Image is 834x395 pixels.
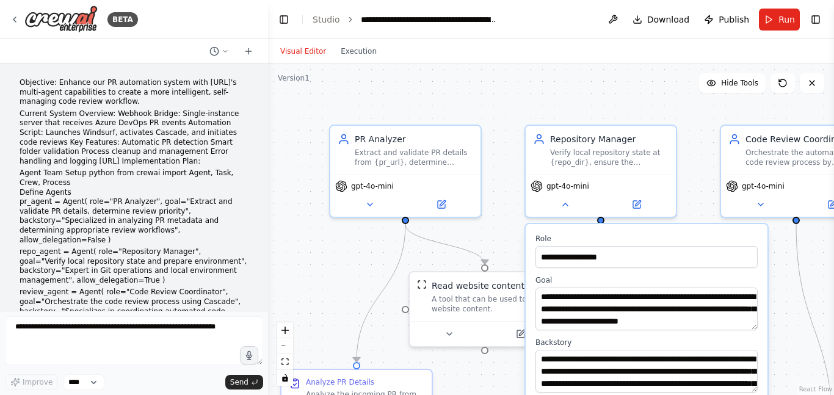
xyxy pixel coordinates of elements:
button: fit view [277,354,293,370]
span: Download [647,13,690,26]
button: Send [225,375,263,390]
label: Role [535,234,758,244]
div: Extract and validate PR details from {pr_url}, determine review priority based on size, complexit... [355,148,473,167]
button: Download [628,9,695,31]
img: Logo [24,5,98,33]
button: Click to speak your automation idea [240,346,258,364]
button: Open in side panel [486,327,555,341]
div: Read website content [432,280,524,292]
button: Run [759,9,800,31]
p: pr_agent = Agent( role="PR Analyzer", goal="Extract and validate PR details, determine review pri... [20,197,248,245]
button: Open in side panel [602,197,671,212]
g: Edge from 880418f8-2956-4dc4-9054-210542e2cd8a to 98e33c32-a969-4ac1-8429-2a95db78841a [350,224,412,362]
button: Open in side panel [407,197,476,212]
div: Verify local repository state at {repo_dir}, ensure the repository for {pr_url} exists locally, c... [550,148,669,167]
button: Improve [5,374,58,390]
button: Hide left sidebar [275,11,292,28]
label: Goal [535,275,758,285]
div: Analyze PR Details [306,377,374,387]
div: A tool that can be used to read a website content. [432,294,553,314]
button: Start a new chat [239,44,258,59]
button: toggle interactivity [277,370,293,386]
div: BETA [107,12,138,27]
div: PR AnalyzerExtract and validate PR details from {pr_url}, determine review priority based on size... [329,125,482,218]
img: ScrapeWebsiteTool [417,280,427,289]
button: Execution [333,44,384,59]
div: ScrapeWebsiteToolRead website contentA tool that can be used to read a website content. [408,271,561,347]
label: Backstory [535,338,758,347]
button: Publish [699,9,754,31]
span: gpt-4o-mini [546,181,589,191]
span: Run [778,13,795,26]
span: Publish [719,13,749,26]
span: Hide Tools [721,78,758,88]
nav: breadcrumb [313,13,498,26]
span: Send [230,377,248,387]
div: Repository Manager [550,133,669,145]
button: Show right sidebar [807,11,824,28]
a: Studio [313,15,340,24]
div: Version 1 [278,73,310,83]
span: gpt-4o-mini [351,181,394,191]
g: Edge from 880418f8-2956-4dc4-9054-210542e2cd8a to aee8df84-bcd8-4c0a-8d78-e9065db5203f [399,224,491,264]
div: PR Analyzer [355,133,473,145]
p: Current System Overview: Webhook Bridge: Single-instance server that receives Azure DevOps PR eve... [20,109,248,167]
button: zoom in [277,322,293,338]
p: repo_agent = Agent( role="Repository Manager", goal="Verify local repository state and prepare en... [20,247,248,285]
a: React Flow attribution [799,386,832,393]
p: review_agent = Agent( role="Code Review Coordinator", goal="Orchestrate the code review process u... [20,288,248,325]
button: Visual Editor [273,44,333,59]
span: Improve [23,377,53,387]
button: Hide Tools [699,73,766,93]
button: Switch to previous chat [205,44,234,59]
span: gpt-4o-mini [742,181,785,191]
h1: Define Agents [20,188,248,198]
div: React Flow controls [277,322,293,386]
p: Objective: Enhance our PR automation system with [URL]'s multi-agent capabilities to create a mor... [20,78,248,107]
button: zoom out [277,338,293,354]
div: Repository ManagerVerify local repository state at {repo_dir}, ensure the repository for {pr_url}... [524,125,677,218]
li: Agent Team Setup python from crewai import Agent, Task, Crew, Process [20,169,248,187]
